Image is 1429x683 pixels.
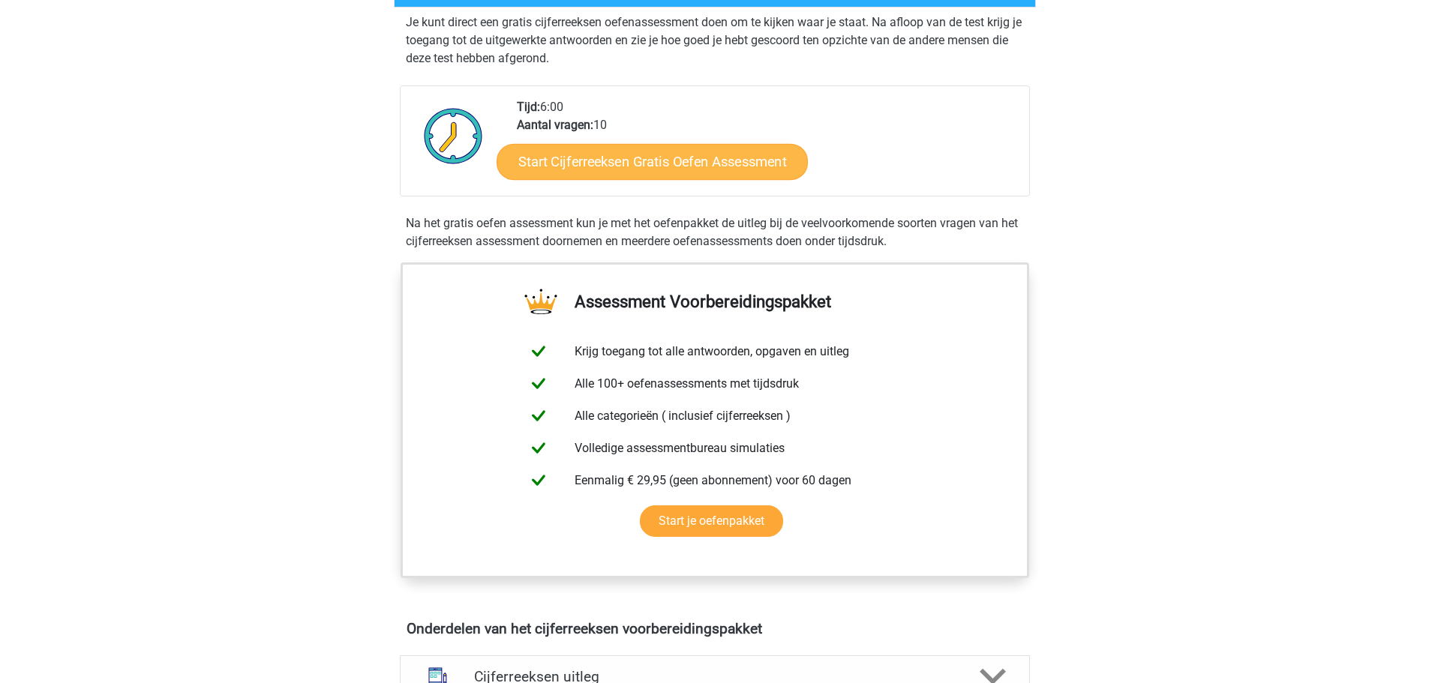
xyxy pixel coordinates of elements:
[400,214,1030,250] div: Na het gratis oefen assessment kun je met het oefenpakket de uitleg bij de veelvoorkomende soorte...
[640,505,783,537] a: Start je oefenpakket
[506,98,1028,196] div: 6:00 10
[416,98,491,173] img: Klok
[517,118,593,132] b: Aantal vragen:
[406,13,1024,67] p: Je kunt direct een gratis cijferreeksen oefenassessment doen om te kijken waar je staat. Na afloo...
[517,100,540,114] b: Tijd:
[407,620,1023,637] h4: Onderdelen van het cijferreeksen voorbereidingspakket
[497,143,808,179] a: Start Cijferreeksen Gratis Oefen Assessment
